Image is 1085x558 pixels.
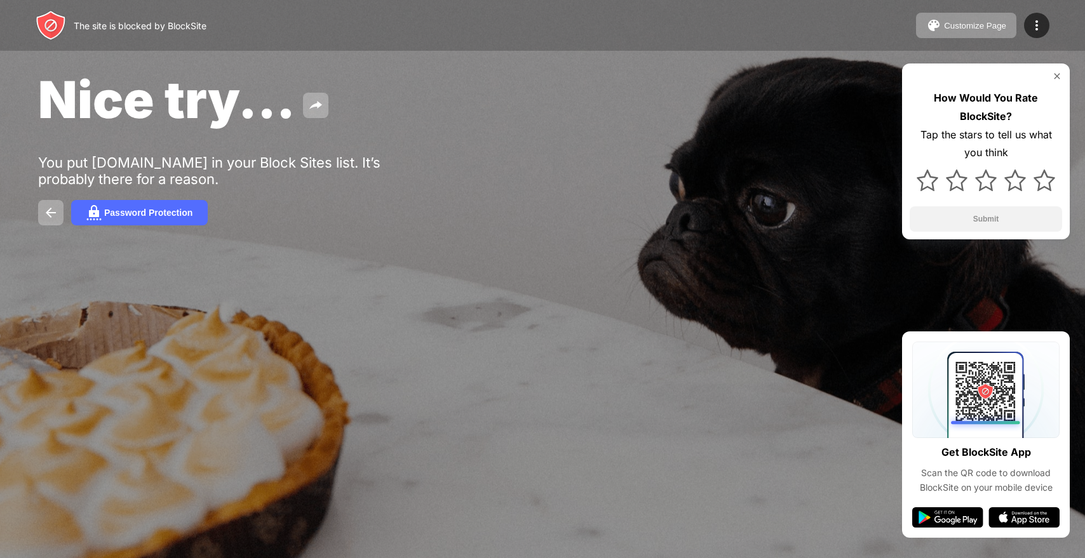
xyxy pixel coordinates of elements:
div: How Would You Rate BlockSite? [910,89,1062,126]
button: Password Protection [71,200,208,225]
div: Get BlockSite App [941,443,1031,462]
div: Tap the stars to tell us what you think [910,126,1062,163]
div: The site is blocked by BlockSite [74,20,206,31]
img: star.svg [1004,169,1026,191]
img: app-store.svg [988,507,1060,528]
img: header-logo.svg [36,10,66,41]
div: You put [DOMAIN_NAME] in your Block Sites list. It’s probably there for a reason. [38,154,431,187]
img: star.svg [917,169,938,191]
img: star.svg [1034,169,1055,191]
img: rate-us-close.svg [1052,71,1062,81]
div: Scan the QR code to download BlockSite on your mobile device [912,466,1060,495]
img: share.svg [308,98,323,113]
img: google-play.svg [912,507,983,528]
img: password.svg [86,205,102,220]
button: Customize Page [916,13,1016,38]
img: pallet.svg [926,18,941,33]
img: star.svg [975,169,997,191]
div: Customize Page [944,21,1006,30]
button: Submit [910,206,1062,232]
img: star.svg [946,169,967,191]
img: qrcode.svg [912,342,1060,438]
div: Password Protection [104,208,192,218]
img: back.svg [43,205,58,220]
img: menu-icon.svg [1029,18,1044,33]
span: Nice try... [38,69,295,130]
